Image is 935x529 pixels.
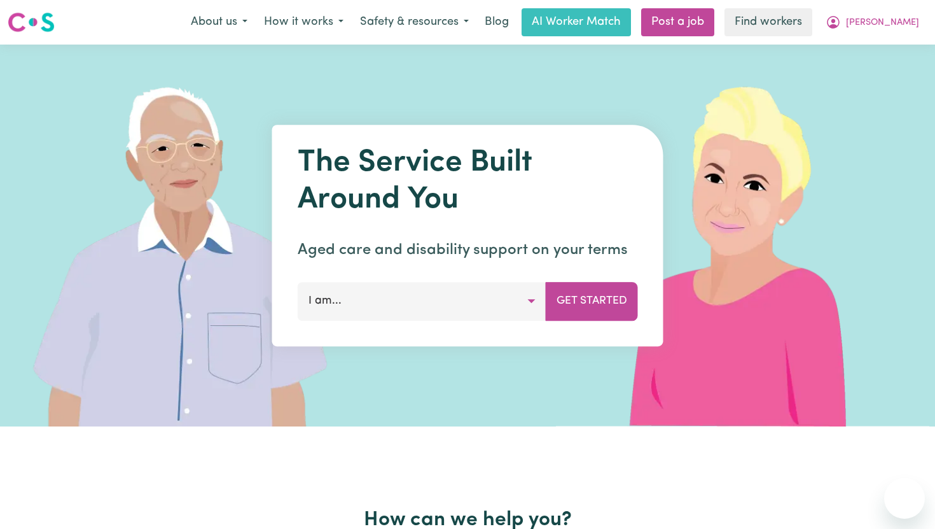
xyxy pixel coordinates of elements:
[8,11,55,34] img: Careseekers logo
[477,8,516,36] a: Blog
[183,9,256,36] button: About us
[641,8,714,36] a: Post a job
[298,282,546,320] button: I am...
[522,8,631,36] a: AI Worker Match
[8,8,55,37] a: Careseekers logo
[256,9,352,36] button: How it works
[298,239,638,262] p: Aged care and disability support on your terms
[817,9,927,36] button: My Account
[846,16,919,30] span: [PERSON_NAME]
[352,9,477,36] button: Safety & resources
[546,282,638,320] button: Get Started
[724,8,812,36] a: Find workers
[298,145,638,218] h1: The Service Built Around You
[884,478,925,519] iframe: Button to launch messaging window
